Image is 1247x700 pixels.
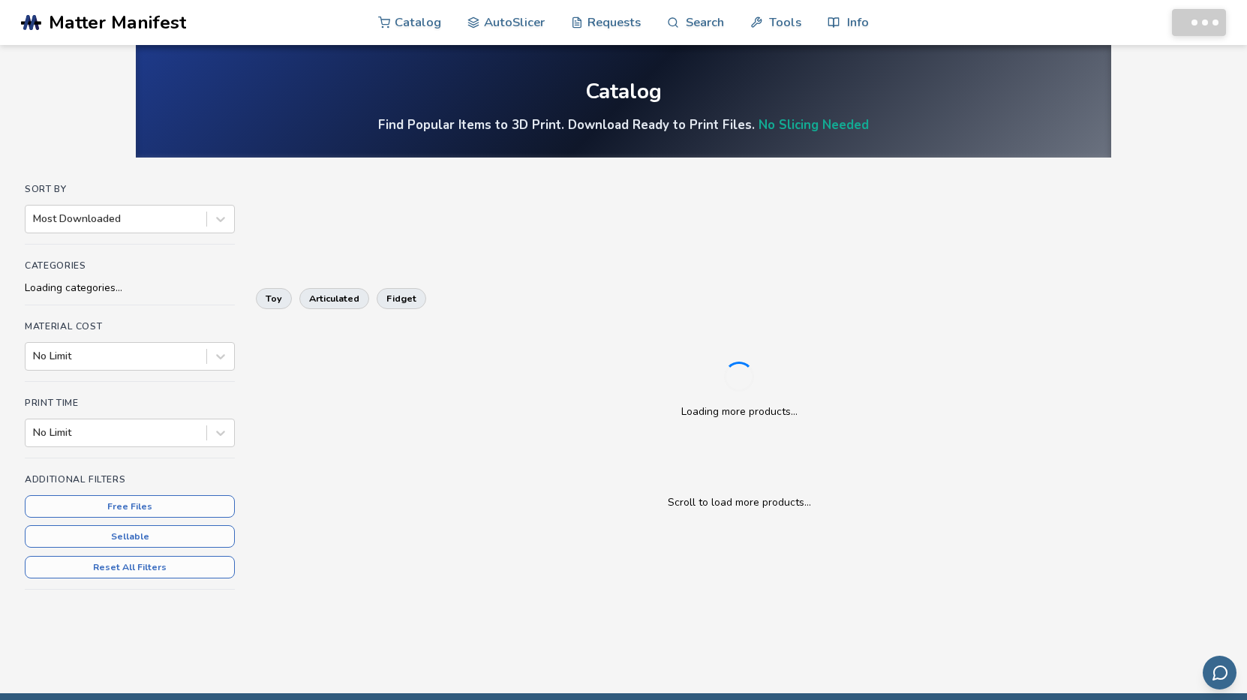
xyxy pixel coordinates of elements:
button: Reset All Filters [25,556,235,578]
h4: Print Time [25,398,235,408]
button: toy [256,288,292,309]
h4: Additional Filters [25,474,235,485]
button: Free Files [25,495,235,518]
button: articulated [299,288,369,309]
p: Scroll to load more products... [271,494,1207,510]
input: Most Downloaded [33,213,36,225]
input: No Limit [33,350,36,362]
button: Sellable [25,525,235,548]
h4: Material Cost [25,321,235,332]
div: Loading categories... [25,282,235,294]
span: Matter Manifest [49,12,186,33]
a: No Slicing Needed [759,116,869,134]
p: Loading more products... [681,404,798,419]
input: No Limit [33,427,36,439]
h4: Sort By [25,184,235,194]
button: Send feedback via email [1203,656,1236,689]
button: fidget [377,288,426,309]
h4: Find Popular Items to 3D Print. Download Ready to Print Files. [378,116,869,134]
h4: Categories [25,260,235,271]
div: Catalog [585,80,662,104]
